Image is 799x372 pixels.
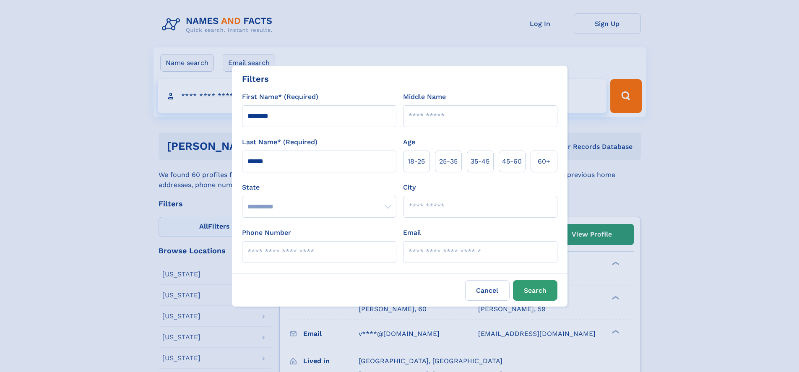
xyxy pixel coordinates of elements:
span: 45‑60 [502,156,522,166]
button: Search [513,280,557,301]
label: City [403,182,416,193]
label: Last Name* (Required) [242,137,318,147]
label: State [242,182,396,193]
label: Age [403,137,415,147]
div: Filters [242,73,269,85]
label: Email [403,228,421,238]
span: 25‑35 [439,156,458,166]
label: Middle Name [403,92,446,102]
span: 18‑25 [408,156,425,166]
span: 60+ [538,156,550,166]
label: Cancel [465,280,510,301]
label: Phone Number [242,228,291,238]
label: First Name* (Required) [242,92,318,102]
span: 35‑45 [471,156,489,166]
